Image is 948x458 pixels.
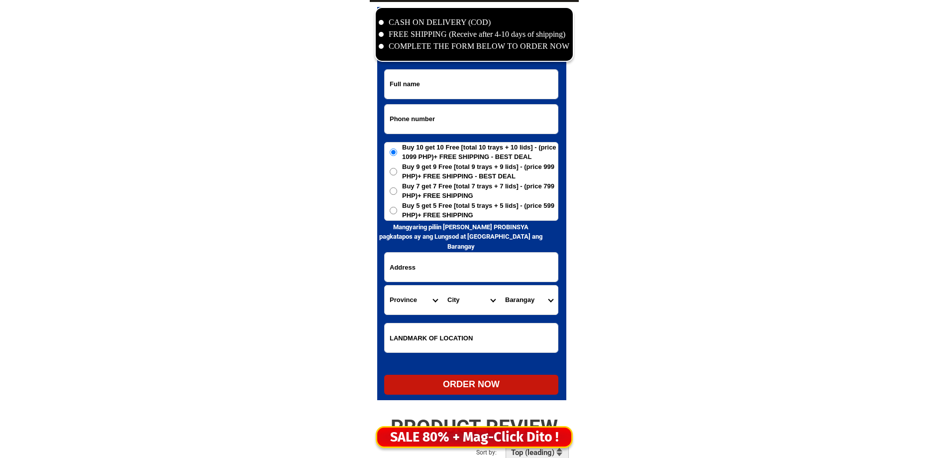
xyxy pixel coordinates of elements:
[379,28,570,40] li: FREE SHIPPING (Receive after 4-10 days of shipping)
[385,105,558,134] input: Input phone_number
[500,286,558,314] select: Select commune
[379,40,570,52] li: COMPLETE THE FORM BELOW TO ORDER NOW
[390,207,397,214] input: Buy 5 get 5 Free [total 5 trays + 5 lids] - (price 599 PHP)+ FREE SHIPPING
[442,286,500,314] select: Select district
[402,162,558,181] span: Buy 9 get 9 Free [total 9 trays + 9 lids] - (price 999 PHP)+ FREE SHIPPING - BEST DEAL
[476,448,522,457] h2: Sort by:
[385,253,558,282] input: Input address
[377,222,545,252] h6: Mangyaring piliin [PERSON_NAME] PROBINSYA pagkatapos ay ang Lungsod at [GEOGRAPHIC_DATA] ang Bara...
[370,415,579,439] h2: PRODUCT REVIEW
[384,378,558,391] div: ORDER NOW
[377,427,571,448] div: SALE 80% + Mag-Click Dito !
[379,16,570,28] li: CASH ON DELIVERY (COD)
[402,181,558,201] span: Buy 7 get 7 Free [total 7 trays + 7 lids] - (price 799 PHP)+ FREE SHIPPING
[390,168,397,175] input: Buy 9 get 9 Free [total 9 trays + 9 lids] - (price 999 PHP)+ FREE SHIPPING - BEST DEAL
[385,323,558,352] input: Input LANDMARKOFLOCATION
[511,448,557,457] h2: Top (leading)
[385,286,442,314] select: Select province
[390,149,397,156] input: Buy 10 get 10 Free [total 10 trays + 10 lids] - (price 1099 PHP)+ FREE SHIPPING - BEST DEAL
[402,143,558,162] span: Buy 10 get 10 Free [total 10 trays + 10 lids] - (price 1099 PHP)+ FREE SHIPPING - BEST DEAL
[385,70,558,99] input: Input full_name
[390,187,397,195] input: Buy 7 get 7 Free [total 7 trays + 7 lids] - (price 799 PHP)+ FREE SHIPPING
[402,201,558,220] span: Buy 5 get 5 Free [total 5 trays + 5 lids] - (price 599 PHP)+ FREE SHIPPING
